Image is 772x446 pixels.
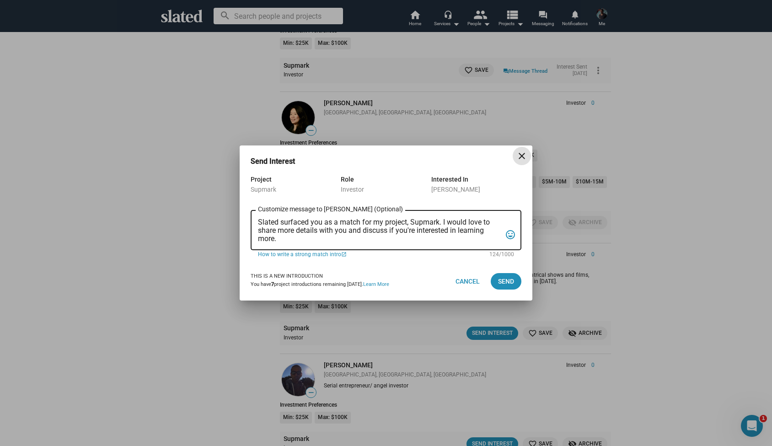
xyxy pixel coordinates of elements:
mat-icon: close [516,150,527,161]
h3: Send Interest [251,156,308,166]
mat-icon: tag_faces [505,228,516,242]
span: Send [498,273,514,290]
div: Investor [341,185,431,194]
div: Role [341,174,431,185]
mat-icon: open_in_new [341,251,347,258]
div: Interested In [431,174,521,185]
a: Learn More [363,281,389,287]
strong: This is a new introduction [251,273,323,279]
button: Cancel [448,273,487,290]
div: You have project introductions remaining [DATE]. [251,281,389,288]
button: Send [491,273,521,290]
div: Project [251,174,341,185]
div: [PERSON_NAME] [431,185,521,194]
a: How to write a strong match intro [258,250,483,258]
div: Supmark [251,185,341,194]
span: Cancel [456,273,480,290]
mat-hint: 124/1000 [489,251,514,258]
b: 7 [271,281,274,287]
